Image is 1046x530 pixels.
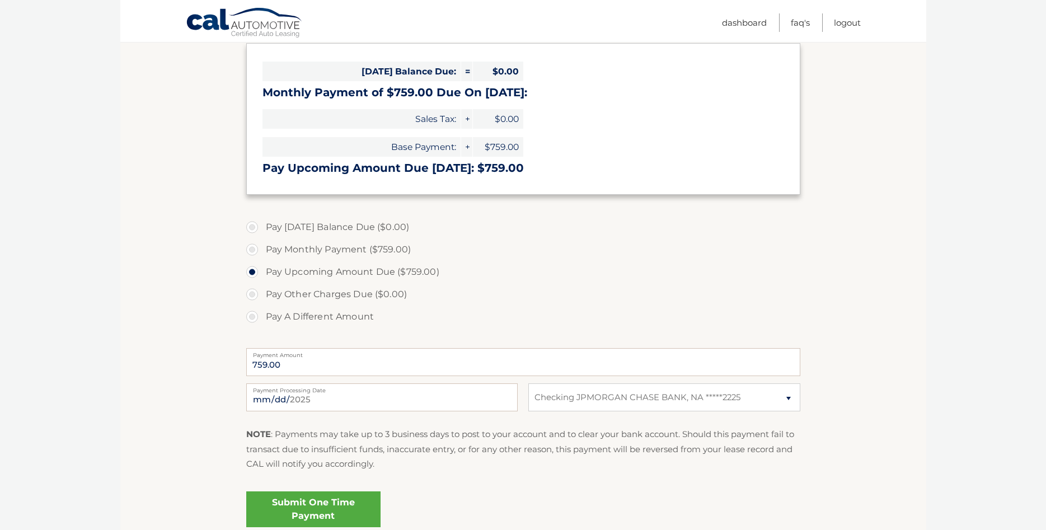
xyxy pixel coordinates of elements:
p: : Payments may take up to 3 business days to post to your account and to clear your bank account.... [246,427,800,471]
input: Payment Date [246,383,518,411]
span: $0.00 [473,109,523,129]
a: FAQ's [791,13,810,32]
label: Pay [DATE] Balance Due ($0.00) [246,216,800,238]
a: Dashboard [722,13,767,32]
h3: Pay Upcoming Amount Due [DATE]: $759.00 [262,161,784,175]
label: Pay Other Charges Due ($0.00) [246,283,800,306]
input: Payment Amount [246,348,800,376]
label: Pay A Different Amount [246,306,800,328]
a: Cal Automotive [186,7,303,40]
label: Payment Amount [246,348,800,357]
strong: NOTE [246,429,271,439]
label: Pay Monthly Payment ($759.00) [246,238,800,261]
span: + [461,137,472,157]
span: Base Payment: [262,137,461,157]
label: Payment Processing Date [246,383,518,392]
a: Logout [834,13,861,32]
a: Submit One Time Payment [246,491,381,527]
h3: Monthly Payment of $759.00 Due On [DATE]: [262,86,784,100]
span: + [461,109,472,129]
span: [DATE] Balance Due: [262,62,461,81]
span: $759.00 [473,137,523,157]
span: = [461,62,472,81]
label: Pay Upcoming Amount Due ($759.00) [246,261,800,283]
span: Sales Tax: [262,109,461,129]
span: $0.00 [473,62,523,81]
